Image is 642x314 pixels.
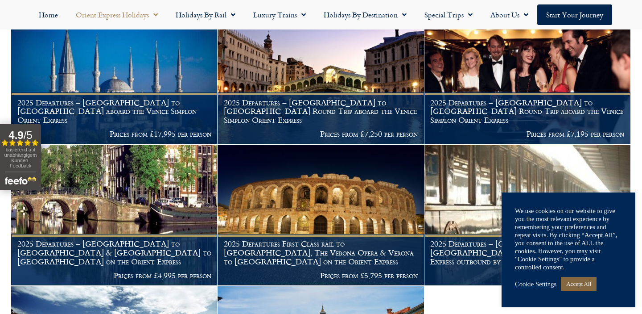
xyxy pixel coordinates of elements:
p: Prices from £17,995 per person [17,130,211,138]
a: Holidays by Destination [315,4,416,25]
a: About Us [481,4,537,25]
a: 2025 Departures – [GEOGRAPHIC_DATA] to [GEOGRAPHIC_DATA] on the Venice Simplon Orient Express out... [424,145,631,286]
a: Cookie Settings [515,280,556,288]
a: Orient Express Holidays [67,4,167,25]
h1: 2025 Departures – [GEOGRAPHIC_DATA] to [GEOGRAPHIC_DATA] Round Trip aboard the Venice Simplon Ori... [430,98,624,125]
p: Prices from £7,250 per person [224,130,418,138]
p: Prices from £5,795 per person [224,271,418,280]
h1: 2025 Departures – [GEOGRAPHIC_DATA] to [GEOGRAPHIC_DATA] on the Venice Simplon Orient Express out... [430,239,624,266]
a: Luxury Trains [244,4,315,25]
h1: 2025 Departures – [GEOGRAPHIC_DATA] to [GEOGRAPHIC_DATA] Round Trip aboard the Venice Simplon Ori... [224,98,418,125]
a: Holidays by Rail [167,4,244,25]
nav: Menu [4,4,638,25]
a: Accept All [561,277,597,291]
a: 2025 Departures – [GEOGRAPHIC_DATA] to [GEOGRAPHIC_DATA] & [GEOGRAPHIC_DATA] to [GEOGRAPHIC_DATA]... [11,145,218,286]
a: Start your Journey [537,4,612,25]
a: 2025 Departures First Class rail to [GEOGRAPHIC_DATA], The Verona Opera & Verona to [GEOGRAPHIC_D... [218,145,424,286]
a: Home [30,4,67,25]
p: Prices from £7,195 per person [430,130,624,138]
h1: 2025 Departures – [GEOGRAPHIC_DATA] to [GEOGRAPHIC_DATA] aboard the Venice Simplon Orient Express [17,98,211,125]
div: We use cookies on our website to give you the most relevant experience by remembering your prefer... [515,207,622,271]
h1: 2025 Departures First Class rail to [GEOGRAPHIC_DATA], The Verona Opera & Verona to [GEOGRAPHIC_D... [224,239,418,266]
h1: 2025 Departures – [GEOGRAPHIC_DATA] to [GEOGRAPHIC_DATA] & [GEOGRAPHIC_DATA] to [GEOGRAPHIC_DATA]... [17,239,211,266]
a: 2025 Departures – [GEOGRAPHIC_DATA] to [GEOGRAPHIC_DATA] aboard the Venice Simplon Orient Express... [11,4,218,145]
p: Prices From £4,995 per person [430,271,624,280]
img: Orient Express Bar [424,4,630,144]
a: 2025 Departures – [GEOGRAPHIC_DATA] to [GEOGRAPHIC_DATA] Round Trip aboard the Venice Simplon Ori... [218,4,424,145]
a: 2025 Departures – [GEOGRAPHIC_DATA] to [GEOGRAPHIC_DATA] Round Trip aboard the Venice Simplon Ori... [424,4,631,145]
p: Prices from £4,995 per person [17,271,211,280]
img: Venice At Night [218,4,424,144]
a: Special Trips [416,4,481,25]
